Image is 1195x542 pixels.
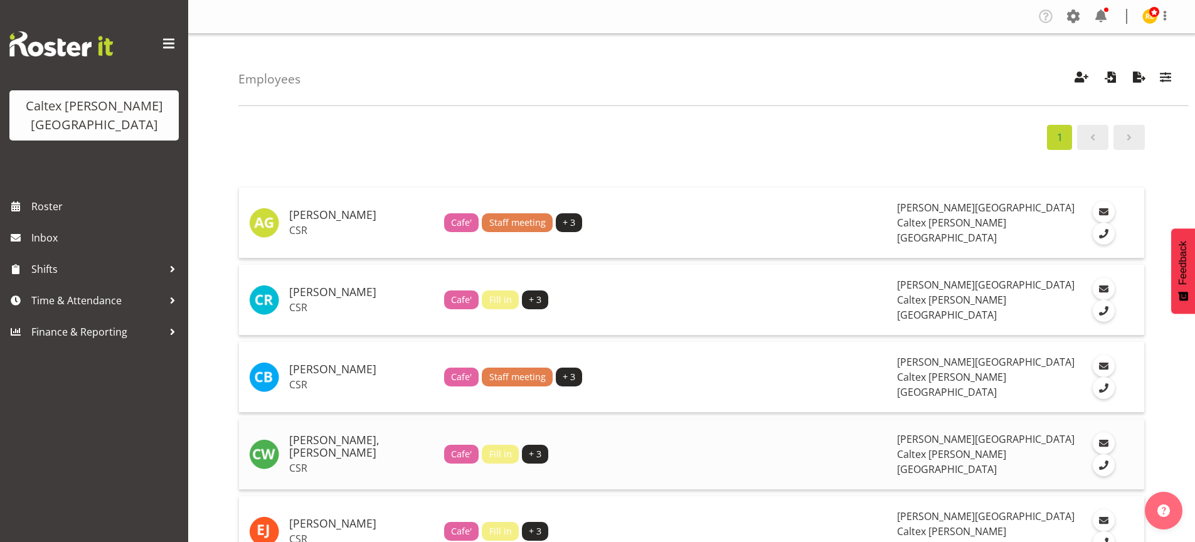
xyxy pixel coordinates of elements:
p: CSR [289,462,434,474]
a: Email Employee [1093,278,1115,300]
span: + 3 [529,524,541,538]
span: Staff meeting [489,370,546,384]
img: reece-lewis10949.jpg [1142,9,1157,24]
button: Export Employees [1126,65,1152,93]
button: Feedback - Show survey [1171,228,1195,314]
h5: [PERSON_NAME] [289,209,434,221]
img: adam-grant10953.jpg [249,208,279,238]
a: Call Employee [1093,223,1115,245]
a: Email Employee [1093,509,1115,531]
span: + 3 [529,293,541,307]
span: Time & Attendance [31,291,163,310]
a: Email Employee [1093,201,1115,223]
span: Feedback [1177,241,1189,285]
img: christopher-bullock10955.jpg [249,362,279,392]
span: Cafe' [451,370,472,384]
span: + 3 [563,370,575,384]
span: + 3 [529,447,541,461]
span: [PERSON_NAME][GEOGRAPHIC_DATA] [897,509,1075,523]
p: CSR [289,378,434,391]
a: Call Employee [1093,377,1115,399]
a: Call Employee [1093,454,1115,476]
div: Caltex [PERSON_NAME][GEOGRAPHIC_DATA] [22,97,166,134]
span: [PERSON_NAME][GEOGRAPHIC_DATA] [897,355,1075,369]
span: Inbox [31,228,182,247]
img: Rosterit website logo [9,31,113,56]
button: Filter Employees [1152,65,1179,93]
a: Email Employee [1093,432,1115,454]
a: Page 0. [1077,125,1108,150]
span: [PERSON_NAME][GEOGRAPHIC_DATA] [897,432,1075,446]
img: christine-robertson10954.jpg [249,285,279,315]
span: Cafe' [451,293,472,307]
span: Staff meeting [489,216,546,230]
p: CSR [289,224,434,236]
span: Shifts [31,260,163,279]
h5: [PERSON_NAME] [289,363,434,376]
span: [PERSON_NAME][GEOGRAPHIC_DATA] [897,201,1075,215]
a: Call Employee [1093,300,1115,322]
span: Caltex [PERSON_NAME][GEOGRAPHIC_DATA] [897,447,1006,476]
img: connor-wasley10956.jpg [249,439,279,469]
span: Finance & Reporting [31,322,163,341]
span: + 3 [563,216,575,230]
h5: [PERSON_NAME] [289,286,434,299]
button: Import Employees [1097,65,1123,93]
h4: Employees [238,72,300,86]
span: Caltex [PERSON_NAME][GEOGRAPHIC_DATA] [897,216,1006,245]
span: Cafe' [451,216,472,230]
span: Fill in [489,447,512,461]
span: Caltex [PERSON_NAME][GEOGRAPHIC_DATA] [897,293,1006,322]
img: help-xxl-2.png [1157,504,1170,517]
a: Page 2. [1113,125,1145,150]
h5: [PERSON_NAME], [PERSON_NAME] [289,434,434,459]
span: Cafe' [451,447,472,461]
span: Fill in [489,293,512,307]
span: Caltex [PERSON_NAME][GEOGRAPHIC_DATA] [897,370,1006,399]
p: CSR [289,301,434,314]
span: [PERSON_NAME][GEOGRAPHIC_DATA] [897,278,1075,292]
span: Roster [31,197,182,216]
span: Cafe' [451,524,472,538]
a: Email Employee [1093,355,1115,377]
button: Create Employees [1068,65,1095,93]
span: Fill in [489,524,512,538]
h5: [PERSON_NAME] [289,518,434,530]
